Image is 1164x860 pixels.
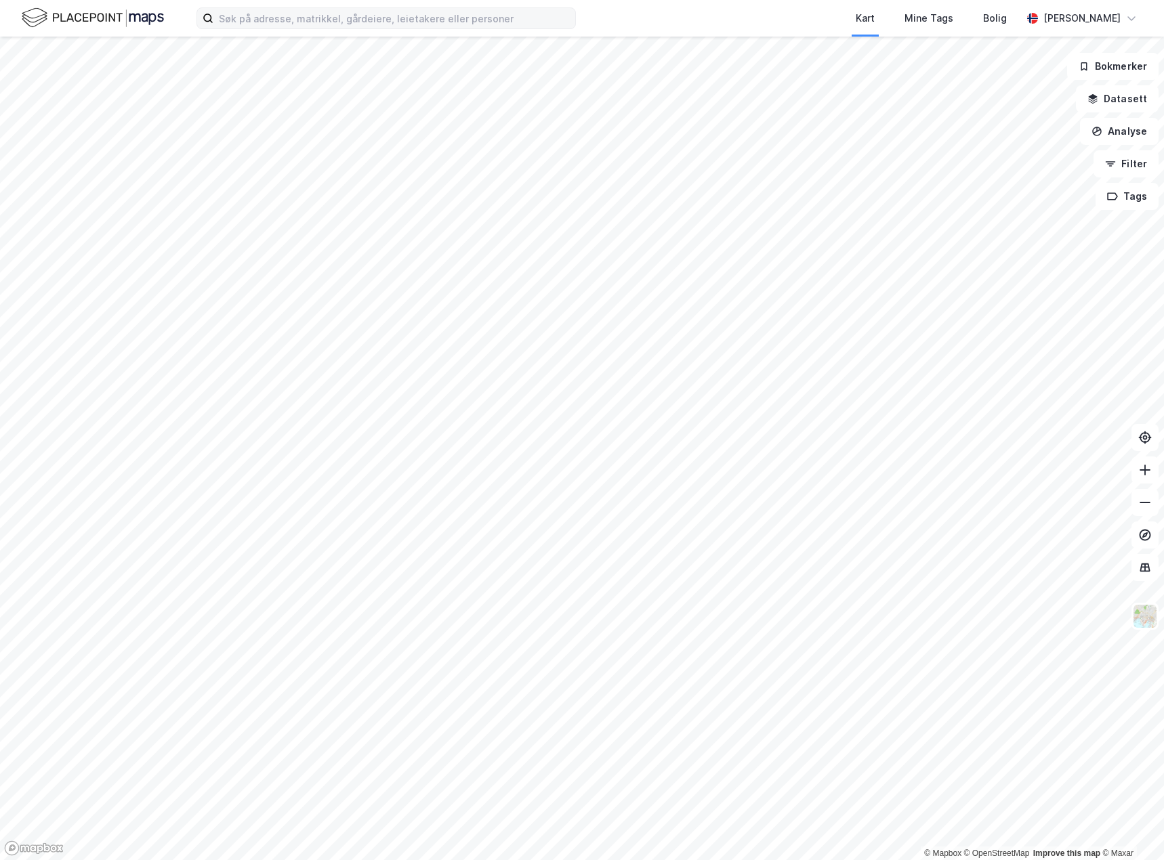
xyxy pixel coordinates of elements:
[1067,53,1159,80] button: Bokmerker
[856,10,875,26] div: Kart
[4,840,64,856] a: Mapbox homepage
[1132,603,1158,629] img: Z
[1094,150,1159,177] button: Filter
[905,10,953,26] div: Mine Tags
[983,10,1007,26] div: Bolig
[213,8,575,28] input: Søk på adresse, matrikkel, gårdeiere, leietakere eller personer
[1080,118,1159,145] button: Analyse
[1096,183,1159,210] button: Tags
[1096,795,1164,860] div: Kontrollprogram for chat
[1076,85,1159,112] button: Datasett
[964,848,1030,858] a: OpenStreetMap
[1033,848,1100,858] a: Improve this map
[1043,10,1121,26] div: [PERSON_NAME]
[1096,795,1164,860] iframe: Chat Widget
[22,6,164,30] img: logo.f888ab2527a4732fd821a326f86c7f29.svg
[924,848,961,858] a: Mapbox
